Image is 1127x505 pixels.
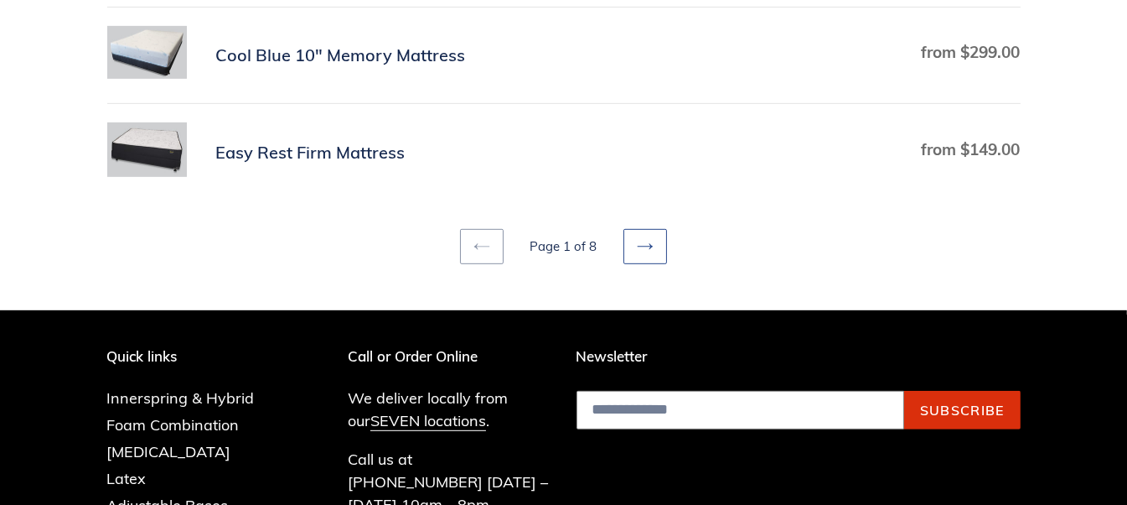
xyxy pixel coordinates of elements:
p: Quick links [107,348,280,365]
a: Innerspring & Hybrid [107,388,255,408]
input: Email address [576,391,904,430]
li: Page 1 of 8 [507,237,620,257]
a: [MEDICAL_DATA] [107,442,231,461]
a: Easy Rest Firm Mattress [107,122,1021,183]
a: SEVEN locations [370,411,486,431]
p: Call or Order Online [348,348,551,365]
p: We deliver locally from our . [348,387,551,432]
a: Latex [107,469,147,488]
a: Foam Combination [107,415,240,435]
a: Cool Blue 10" Memory Mattress [107,26,1021,86]
p: Newsletter [576,348,1021,365]
button: Subscribe [904,391,1021,430]
span: Subscribe [920,402,1005,419]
